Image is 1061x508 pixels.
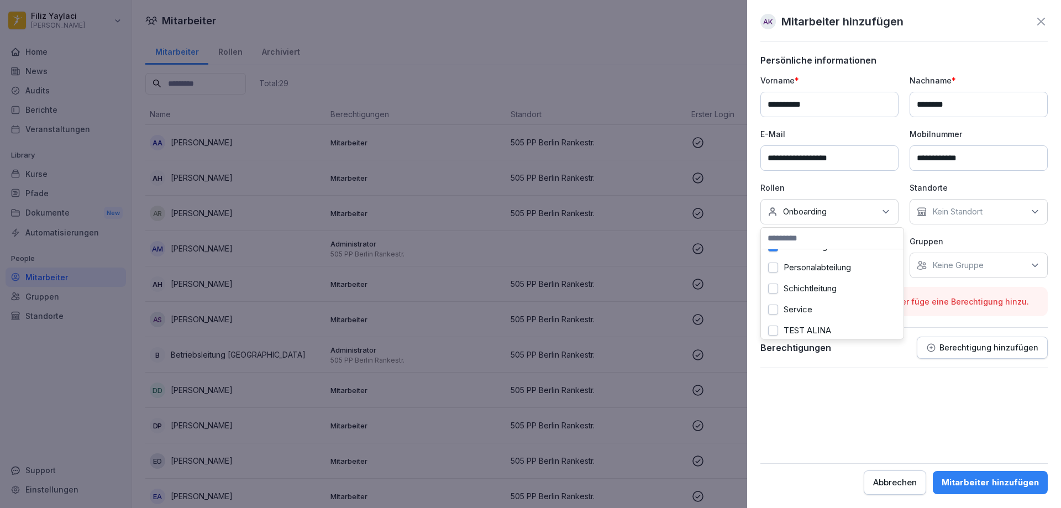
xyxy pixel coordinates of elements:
p: Keine Gruppe [932,260,984,271]
p: Nachname [910,75,1048,86]
label: TEST ALINA [784,326,831,336]
p: Rollen [760,182,899,193]
p: Vorname [760,75,899,86]
div: Mitarbeiter hinzufügen [942,476,1039,489]
p: Onboarding [783,206,827,217]
button: Mitarbeiter hinzufügen [933,471,1048,494]
p: Berechtigungen [760,342,831,353]
div: AK [760,14,776,29]
p: Persönliche informationen [760,55,1048,66]
p: Bitte wähle einen Standort aus oder füge eine Berechtigung hinzu. [769,296,1039,307]
button: Abbrechen [864,470,926,495]
p: Mitarbeiter hinzufügen [781,13,904,30]
label: Schichtleitung [784,284,837,294]
label: Personalabteilung [784,263,851,273]
p: Berechtigung hinzufügen [939,343,1038,352]
p: Standorte [910,182,1048,193]
p: Mobilnummer [910,128,1048,140]
div: Abbrechen [873,476,917,489]
p: Kein Standort [932,206,983,217]
label: Service [784,305,812,315]
button: Berechtigung hinzufügen [917,337,1048,359]
p: Gruppen [910,235,1048,247]
p: E-Mail [760,128,899,140]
